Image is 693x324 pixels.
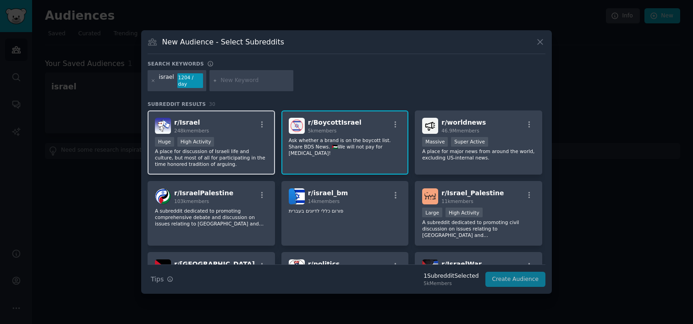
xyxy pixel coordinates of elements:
[220,77,290,85] input: New Keyword
[289,188,305,204] img: israel_bm
[422,259,438,275] img: IsraelWar
[148,60,204,67] h3: Search keywords
[441,198,473,204] span: 11k members
[174,128,209,133] span: 248k members
[155,137,174,147] div: Huge
[155,208,268,227] p: A subreddit dedicated to promoting comprehensive debate and discussion on issues relating to [GEO...
[174,198,209,204] span: 103k members
[441,128,479,133] span: 46.9M members
[422,118,438,134] img: worldnews
[422,219,535,238] p: A subreddit dedicated to promoting civil discussion on issues relating to [GEOGRAPHIC_DATA] and [...
[155,148,268,167] p: A place for discussion of Israeli life and culture, but most of all for participating in the time...
[422,208,442,217] div: Large
[174,119,200,126] span: r/ Israel
[177,73,203,88] div: 1204 / day
[289,118,305,134] img: BoycottIsrael
[148,101,206,107] span: Subreddit Results
[174,260,255,268] span: r/ [GEOGRAPHIC_DATA]
[209,101,215,107] span: 30
[159,73,174,88] div: israel
[422,137,448,147] div: Massive
[151,275,164,284] span: Tips
[289,208,401,214] p: פורום כללי לדיונים בעברית
[422,148,535,161] p: A place for major news from around the world, excluding US-internal news.
[177,137,214,147] div: High Activity
[422,188,438,204] img: Israel_Palestine
[155,259,171,275] img: Palestine
[441,260,482,268] span: r/ IsraelWar
[423,280,478,286] div: 5k Members
[308,198,340,204] span: 14k members
[162,37,284,47] h3: New Audience - Select Subreddits
[289,137,401,156] p: Ask whether a brand is on the boycott list. Share BDS News. 🇵🇸We will not pay for [MEDICAL_DATA]!
[155,188,171,204] img: IsraelPalestine
[308,189,348,197] span: r/ israel_bm
[441,189,504,197] span: r/ Israel_Palestine
[308,260,340,268] span: r/ politics
[445,208,483,217] div: High Activity
[289,259,305,275] img: politics
[155,118,171,134] img: Israel
[308,128,337,133] span: 5k members
[451,137,488,147] div: Super Active
[174,189,233,197] span: r/ IsraelPalestine
[308,119,362,126] span: r/ BoycottIsrael
[423,272,478,280] div: 1 Subreddit Selected
[148,271,176,287] button: Tips
[441,119,486,126] span: r/ worldnews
